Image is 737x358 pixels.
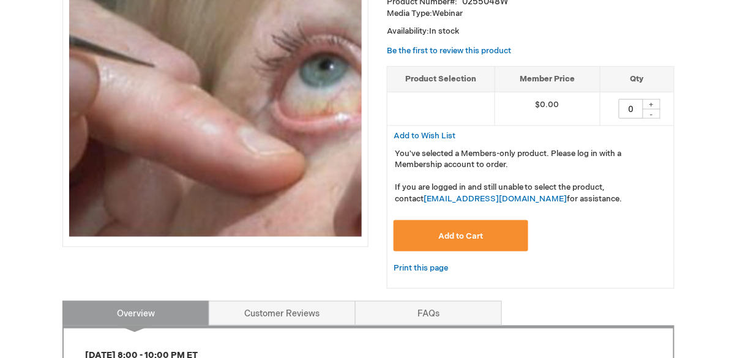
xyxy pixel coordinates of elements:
th: Member Price [495,67,600,92]
strong: Media Type: [387,9,432,18]
a: Be the first to review this product [387,46,511,56]
a: Add to Wish List [394,130,455,141]
a: Overview [62,301,209,326]
a: Customer Reviews [209,301,356,326]
div: - [642,109,660,119]
span: In stock [429,26,459,36]
p: Availability: [387,26,675,37]
div: + [642,99,660,110]
p: Webinar [387,8,675,20]
p: You've selected a Members-only product. Please log in with a Membership account to order. If you ... [395,148,667,205]
span: Add to Wish List [394,131,455,141]
input: Qty [619,99,643,119]
span: Add to Cart [438,231,483,241]
a: [EMAIL_ADDRESS][DOMAIN_NAME] [424,194,567,204]
th: Qty [600,67,674,92]
a: FAQs [355,301,502,326]
button: Add to Cart [394,220,528,252]
th: Product Selection [387,67,495,92]
a: Print this page [394,261,448,276]
td: $0.00 [495,92,600,125]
